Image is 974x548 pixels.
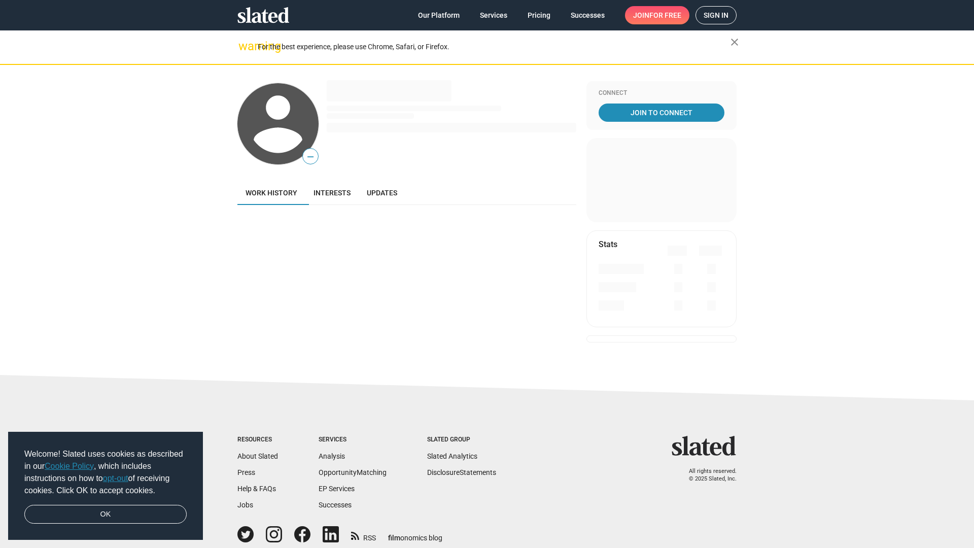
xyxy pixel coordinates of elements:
[319,452,345,460] a: Analysis
[519,6,559,24] a: Pricing
[427,452,477,460] a: Slated Analytics
[258,40,730,54] div: For the best experience, please use Chrome, Safari, or Firefox.
[305,181,359,205] a: Interests
[237,501,253,509] a: Jobs
[359,181,405,205] a: Updates
[237,452,278,460] a: About Slated
[410,6,468,24] a: Our Platform
[24,505,187,524] a: dismiss cookie message
[319,485,355,493] a: EP Services
[601,104,722,122] span: Join To Connect
[427,468,496,476] a: DisclosureStatements
[563,6,613,24] a: Successes
[418,6,460,24] span: Our Platform
[237,436,278,444] div: Resources
[528,6,550,24] span: Pricing
[704,7,728,24] span: Sign in
[246,189,297,197] span: Work history
[45,462,94,470] a: Cookie Policy
[599,239,617,250] mat-card-title: Stats
[649,6,681,24] span: for free
[571,6,605,24] span: Successes
[388,525,442,543] a: filmonomics blog
[695,6,737,24] a: Sign in
[388,534,400,542] span: film
[472,6,515,24] a: Services
[319,501,352,509] a: Successes
[599,89,724,97] div: Connect
[351,527,376,543] a: RSS
[728,36,741,48] mat-icon: close
[237,468,255,476] a: Press
[319,436,387,444] div: Services
[24,448,187,497] span: Welcome! Slated uses cookies as described in our , which includes instructions on how to of recei...
[103,474,128,483] a: opt-out
[625,6,689,24] a: Joinfor free
[319,468,387,476] a: OpportunityMatching
[314,189,351,197] span: Interests
[678,468,737,483] p: All rights reserved. © 2025 Slated, Inc.
[367,189,397,197] span: Updates
[238,40,251,52] mat-icon: warning
[633,6,681,24] span: Join
[237,485,276,493] a: Help & FAQs
[427,436,496,444] div: Slated Group
[303,150,318,163] span: —
[599,104,724,122] a: Join To Connect
[237,181,305,205] a: Work history
[8,432,203,540] div: cookieconsent
[480,6,507,24] span: Services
